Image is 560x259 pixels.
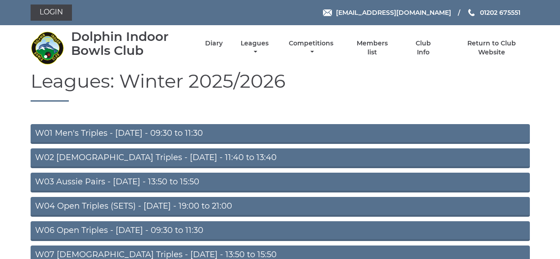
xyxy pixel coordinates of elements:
a: Competitions [287,39,336,57]
a: Members list [351,39,393,57]
span: 01202 675551 [480,9,520,17]
span: [EMAIL_ADDRESS][DOMAIN_NAME] [336,9,451,17]
a: Login [31,4,72,21]
a: Diary [205,39,223,48]
a: W03 Aussie Pairs - [DATE] - 13:50 to 15:50 [31,173,530,192]
div: Dolphin Indoor Bowls Club [71,30,189,58]
a: Leagues [238,39,271,57]
img: Dolphin Indoor Bowls Club [31,31,64,65]
img: Phone us [468,9,475,16]
a: W02 [DEMOGRAPHIC_DATA] Triples - [DATE] - 11:40 to 13:40 [31,148,530,168]
a: Phone us 01202 675551 [467,8,520,18]
a: Email [EMAIL_ADDRESS][DOMAIN_NAME] [323,8,451,18]
a: W01 Men's Triples - [DATE] - 09:30 to 11:30 [31,124,530,144]
img: Email [323,9,332,16]
a: W04 Open Triples (SETS) - [DATE] - 19:00 to 21:00 [31,197,530,217]
h1: Leagues: Winter 2025/2026 [31,71,530,102]
a: Club Info [409,39,438,57]
a: Return to Club Website [453,39,529,57]
a: W06 Open Triples - [DATE] - 09:30 to 11:30 [31,221,530,241]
